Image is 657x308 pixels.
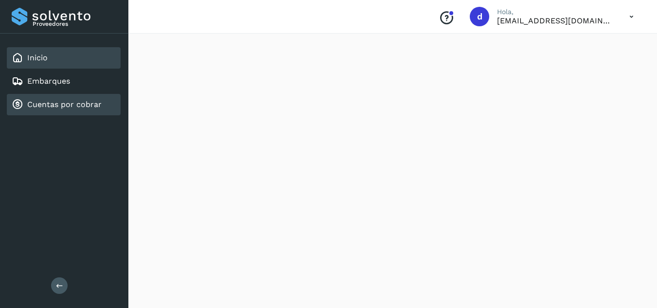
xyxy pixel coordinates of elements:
a: Embarques [27,76,70,86]
div: Cuentas por cobrar [7,94,121,115]
div: Inicio [7,47,121,69]
p: daniel3129@outlook.com [497,16,614,25]
a: Cuentas por cobrar [27,100,102,109]
p: Proveedores [33,20,117,27]
a: Inicio [27,53,48,62]
p: Hola, [497,8,614,16]
div: Embarques [7,71,121,92]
